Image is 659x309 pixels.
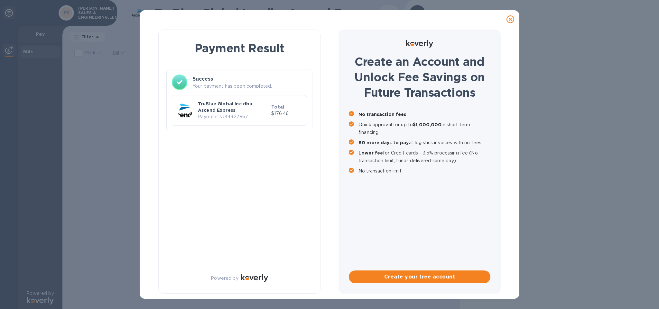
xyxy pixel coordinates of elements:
p: No transaction limit [358,167,490,175]
p: TruBlue Global Inc dba Ascend Express [198,101,269,113]
img: Logo [241,274,268,282]
p: Powered by [211,275,238,282]
b: 60 more days to pay [358,140,409,145]
img: Logo [406,40,433,48]
p: all logistics invoices with no fees [358,139,490,146]
h3: Success [192,75,307,83]
p: Payment № 44927867 [198,113,269,120]
b: Lower fee [358,150,383,155]
p: Quick approval for up to in short term financing [358,121,490,136]
b: No transaction fees [358,112,406,117]
p: for Credit cards - 3.5% processing fee (No transaction limit, funds delivered same day) [358,149,490,164]
b: Total [271,104,284,110]
h1: Create an Account and Unlock Fee Savings on Future Transactions [349,54,490,100]
p: $176.46 [271,110,302,117]
p: Your payment has been completed. [192,83,307,90]
b: $1,000,000 [413,122,441,127]
button: Create your free account [349,270,490,283]
span: Create your free account [354,273,485,281]
h1: Payment Result [169,40,310,56]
